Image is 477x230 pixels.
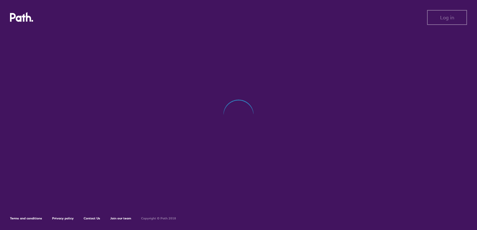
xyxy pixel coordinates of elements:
[52,216,74,220] a: Privacy policy
[440,15,454,20] span: Log in
[10,216,42,220] a: Terms and conditions
[141,217,176,220] h6: Copyright © Path 2018
[110,216,131,220] a: Join our team
[84,216,100,220] a: Contact Us
[427,10,467,25] button: Log in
